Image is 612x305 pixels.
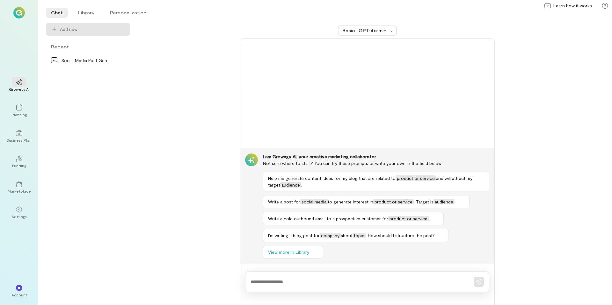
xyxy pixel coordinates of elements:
div: Marketplace [8,188,31,194]
span: audience [433,199,455,204]
span: Write a cold outbound email to a prospective customer for [268,216,388,221]
span: Write a post for [268,199,300,204]
div: Funding [12,163,26,168]
span: . [429,216,430,221]
span: to generate interest in [328,199,373,204]
a: Planning [8,99,31,122]
div: Growegy AI [9,87,30,92]
span: I’m writing a blog post for [268,233,320,238]
span: product or service [388,216,429,221]
div: Settings [12,214,27,219]
div: Account [11,292,27,297]
a: Growegy AI [8,74,31,97]
span: View more in Library [268,249,309,255]
button: Write a post forsocial mediato generate interest inproduct or service. Target isaudience. [263,195,470,208]
span: company [320,233,341,238]
span: Add new [60,26,77,32]
a: Marketplace [8,176,31,199]
span: product or service [373,199,414,204]
div: Basic · GPT‑4o‑mini [342,27,388,34]
span: about [341,233,353,238]
li: Chat [46,8,68,18]
div: Social Media Post Generation [61,57,111,64]
a: Settings [8,201,31,224]
div: Business Plan [7,138,32,143]
a: Business Plan [8,125,31,148]
div: Recent [46,43,130,50]
li: Personalization [105,8,151,18]
button: Help me generate content ideas for my blog that are related toproduct or serviceand will attract ... [263,172,489,191]
span: . [455,199,455,204]
span: topic [353,233,366,238]
span: social media [300,199,328,204]
span: audience [280,182,301,188]
span: product or service [396,175,436,181]
span: Learn how it works [553,3,592,9]
button: I’m writing a blog post forcompanyabouttopic. How should I structure the post? [263,229,449,242]
li: Library [73,8,100,18]
div: Planning [11,112,27,117]
span: Help me generate content ideas for my blog that are related to [268,175,396,181]
a: Funding [8,150,31,173]
span: . [301,182,302,188]
span: . How should I structure the post? [366,233,435,238]
button: Write a cold outbound email to a prospective customer forproduct or service. [263,212,444,225]
span: . Target is [414,199,433,204]
div: Not sure where to start? You can try these prompts or write your own in the field below. [263,160,489,167]
button: View more in Library [263,246,323,259]
div: I am Growegy AI, your creative marketing collaborator. [263,153,489,160]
